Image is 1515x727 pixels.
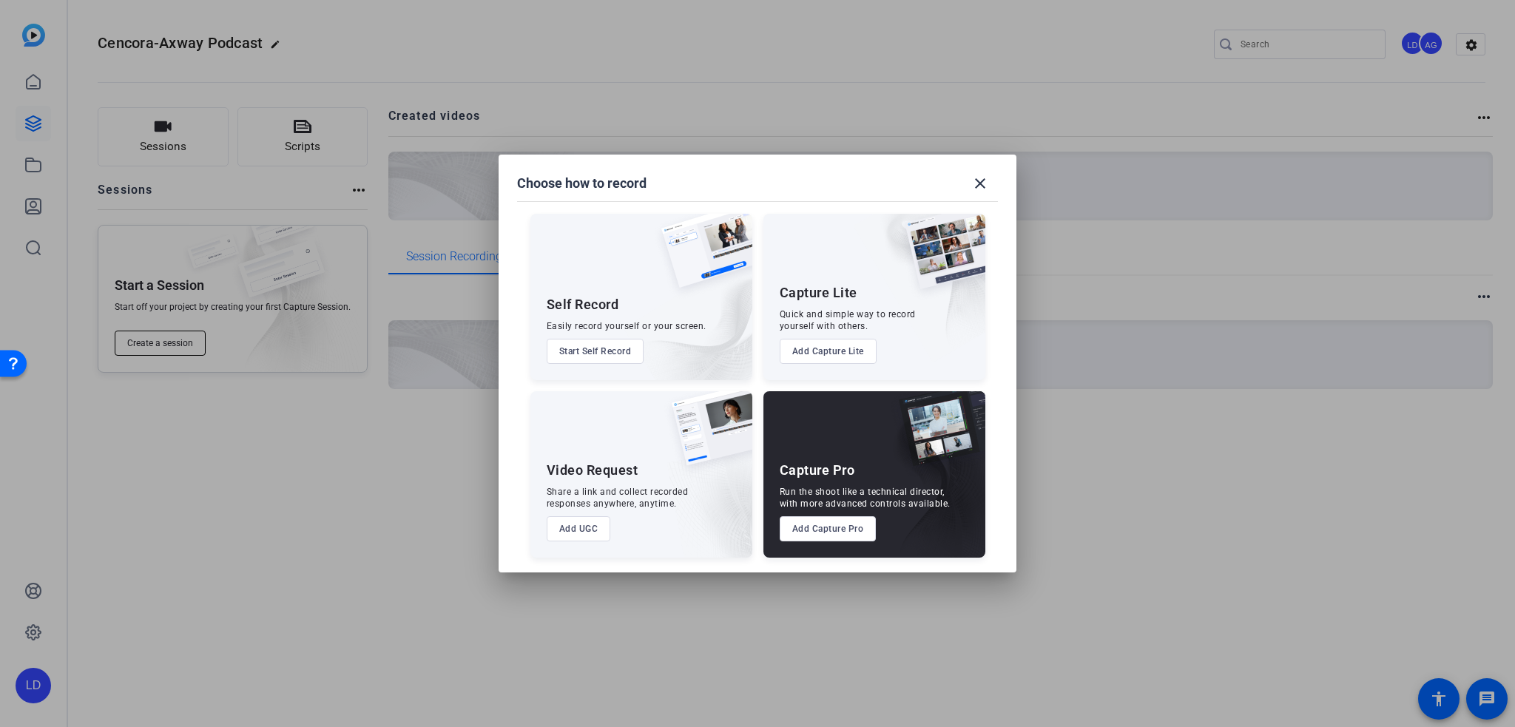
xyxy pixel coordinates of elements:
[780,486,951,510] div: Run the shoot like a technical director, with more advanced controls available.
[780,461,855,479] div: Capture Pro
[547,486,689,510] div: Share a link and collect recorded responses anywhere, anytime.
[547,296,619,314] div: Self Record
[971,175,989,192] mat-icon: close
[547,516,611,541] button: Add UGC
[517,175,647,192] h1: Choose how to record
[888,391,985,481] img: capture-pro.png
[894,214,985,304] img: capture-lite.png
[624,246,752,380] img: embarkstudio-self-record.png
[853,214,985,362] img: embarkstudio-capture-lite.png
[780,308,916,332] div: Quick and simple way to record yourself with others.
[547,320,706,332] div: Easily record yourself or your screen.
[876,410,985,558] img: embarkstudio-capture-pro.png
[780,339,877,364] button: Add Capture Lite
[667,437,752,558] img: embarkstudio-ugc-content.png
[780,284,857,302] div: Capture Lite
[650,214,752,302] img: self-record.png
[661,391,752,481] img: ugc-content.png
[780,516,877,541] button: Add Capture Pro
[547,461,638,479] div: Video Request
[547,339,644,364] button: Start Self Record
